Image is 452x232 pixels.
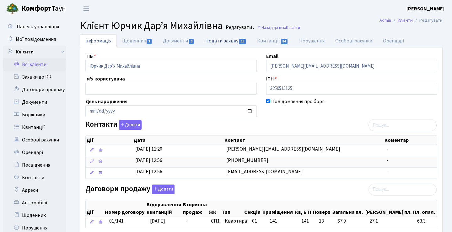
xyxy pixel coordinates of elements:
[186,218,188,224] span: -
[133,136,224,145] th: Дата
[226,146,340,152] span: [PERSON_NAME][EMAIL_ADDRESS][DOMAIN_NAME]
[117,119,142,130] a: Додати
[85,75,125,83] label: Ім'я користувача
[406,5,444,13] a: [PERSON_NAME]
[412,200,437,217] th: Пл. опал.
[3,71,66,83] a: Заявки до КК
[16,36,56,43] span: Мої повідомлення
[3,33,66,46] a: Мої повідомлення
[369,119,437,131] input: Пошук...
[135,146,162,152] span: [DATE] 11:20
[119,120,142,130] button: Контакти
[226,168,303,175] span: [EMAIL_ADDRESS][DOMAIN_NAME]
[85,98,127,105] label: День народження
[3,171,66,184] a: Контакти
[3,159,66,171] a: Посвідчення
[3,184,66,196] a: Адреси
[189,39,194,44] span: 3
[150,218,165,224] span: [DATE]
[80,19,223,33] span: Клієнт Юрчик Дар’я Михайлівна
[78,3,94,14] button: Переключити навігацію
[226,157,268,164] span: [PHONE_NUMBER]
[370,14,452,27] nav: breadcrumb
[266,75,277,83] label: ІПН
[301,218,314,225] span: 141
[266,52,278,60] label: Email
[147,39,152,44] span: 1
[117,34,158,47] a: Щоденник
[21,3,66,14] span: Таун
[319,218,332,225] span: 13
[135,168,162,175] span: [DATE] 12:56
[252,218,257,224] span: 01
[85,52,96,60] label: ПІБ
[365,200,412,217] th: [PERSON_NAME] пл.
[244,200,261,217] th: Секція
[386,168,388,175] span: -
[3,20,66,33] a: Панель управління
[3,58,66,71] a: Всі клієнти
[211,218,220,225] span: СП1
[312,200,331,217] th: Поверх
[200,34,252,47] a: Подати заявку
[386,146,388,152] span: -
[85,120,142,130] label: Контакти
[6,3,19,15] img: logo.png
[413,17,443,24] li: Редагувати
[3,196,66,209] a: Автомобілі
[150,183,175,194] a: Додати
[208,200,221,217] th: ЖК
[86,136,133,145] th: Дії
[225,218,247,225] span: Квартира
[398,17,413,24] a: Клієнти
[3,46,66,58] a: Клієнти
[3,96,66,108] a: Документи
[281,39,288,44] span: 84
[135,157,162,164] span: [DATE] 12:56
[224,25,254,30] small: Редагувати .
[406,5,444,12] b: [PERSON_NAME]
[337,218,364,225] span: 67.9
[379,17,391,24] a: Admin
[80,34,117,47] a: Інформація
[152,185,175,194] button: Договори продажу
[270,218,277,224] span: 141
[3,108,66,121] a: Боржники
[257,25,300,30] a: Назад до всіхКлієнти
[146,200,182,217] th: Відправлення квитанцій
[86,200,104,217] th: Дії
[182,200,208,217] th: Вторинна продаж
[239,39,246,44] span: 35
[369,218,412,225] span: 27.1
[3,134,66,146] a: Особові рахунки
[330,34,378,47] a: Особові рахунки
[294,34,330,47] a: Порушення
[85,185,175,194] label: Договори продажу
[3,83,66,96] a: Договори продажу
[104,200,146,217] th: Номер договору
[21,3,51,14] b: Комфорт
[252,34,293,47] a: Квитанції
[109,218,124,224] span: 01/141
[386,157,388,164] span: -
[221,200,244,217] th: Тип
[271,98,324,105] label: Повідомлення про борг
[224,136,384,145] th: Контакт
[286,25,300,30] span: Клієнти
[384,136,437,145] th: Коментар
[158,34,200,47] a: Документи
[3,121,66,134] a: Квитанції
[294,200,312,217] th: Кв, БТІ
[17,23,59,30] span: Панель управління
[378,34,409,47] a: Орендарі
[3,146,66,159] a: Орендарі
[369,184,437,196] input: Пошук...
[417,218,436,225] span: 63.3
[262,200,294,217] th: Приміщення
[332,200,365,217] th: Загальна пл.
[3,209,66,222] a: Щоденник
